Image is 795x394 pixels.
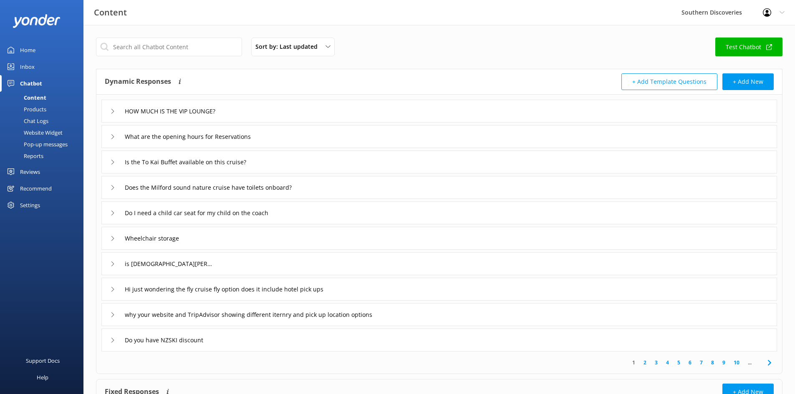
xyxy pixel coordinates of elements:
[37,369,48,386] div: Help
[13,14,61,28] img: yonder-white-logo.png
[5,138,68,150] div: Pop-up messages
[20,163,40,180] div: Reviews
[718,359,729,366] a: 9
[715,38,782,56] a: Test Chatbot
[26,352,60,369] div: Support Docs
[662,359,673,366] a: 4
[20,58,35,75] div: Inbox
[5,115,48,127] div: Chat Logs
[651,359,662,366] a: 3
[20,42,35,58] div: Home
[5,150,43,162] div: Reports
[744,359,756,366] span: ...
[20,197,40,213] div: Settings
[696,359,707,366] a: 7
[5,92,83,103] a: Content
[105,73,171,90] h4: Dynamic Responses
[722,73,774,90] button: + Add New
[707,359,718,366] a: 8
[20,180,52,197] div: Recommend
[255,42,323,51] span: Sort by: Last updated
[5,115,83,127] a: Chat Logs
[20,75,42,92] div: Chatbot
[621,73,717,90] button: + Add Template Questions
[5,92,46,103] div: Content
[5,103,46,115] div: Products
[5,103,83,115] a: Products
[684,359,696,366] a: 6
[628,359,639,366] a: 1
[639,359,651,366] a: 2
[5,150,83,162] a: Reports
[729,359,744,366] a: 10
[5,138,83,150] a: Pop-up messages
[5,127,83,138] a: Website Widget
[673,359,684,366] a: 5
[5,127,63,138] div: Website Widget
[94,6,127,19] h3: Content
[96,38,242,56] input: Search all Chatbot Content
